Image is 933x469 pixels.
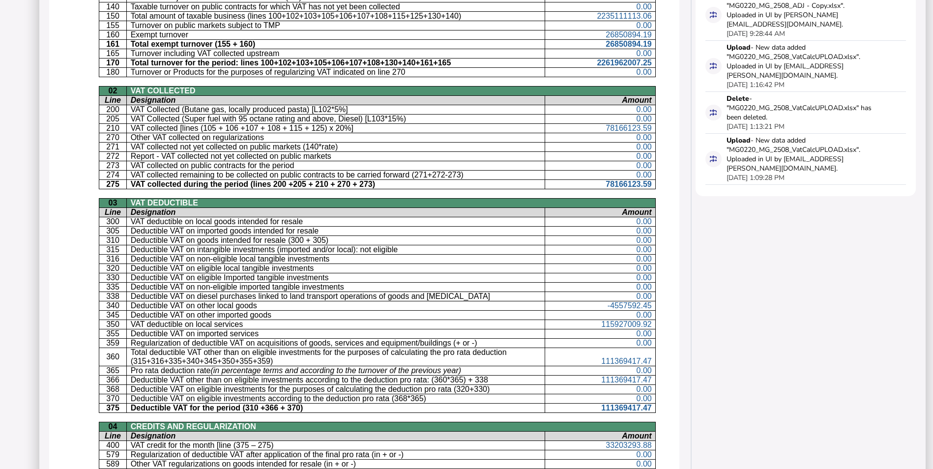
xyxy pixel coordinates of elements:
p: 338 [103,292,123,301]
span: 0.00 [637,339,652,347]
p: VAT collected on public contracts for the period [131,161,542,170]
p: 370 [103,394,123,403]
p: 340 [103,301,123,310]
span: 0.00 [637,171,652,179]
span: 0.00 [637,385,652,393]
p: 579 [103,450,123,459]
p: 300 [103,217,123,226]
span: 0.00 [637,133,652,142]
p: Deductible VAT on non-eligible imported tangible investments [131,283,542,292]
p: 165 [103,49,123,58]
b: Total exempt turnover (155 + 160) [131,40,256,48]
span: 0.00 [637,450,652,459]
p: 368 [103,385,123,394]
p: VAT deductible on local goods intended for resale [131,217,542,226]
div: [DATE] 1:09:28 PM [727,173,785,182]
span: 0.00 [637,227,652,235]
p: Report - VAT collected not yet collected on public markets [131,152,542,161]
i: Data for this filing changed [710,109,717,116]
p: 272 [103,152,123,161]
i: Data for this filing changed [710,62,717,69]
span: VAT DEDUCTIBLE [131,199,198,207]
p: Deductible VAT on intangible investments (imported and/or local): not eligible [131,245,542,254]
span: 111369417.47 [601,357,651,365]
p: Deductible VAT on goods intended for resale (300 + 305) [131,236,542,245]
p: 274 [103,171,123,179]
span: 03 [109,199,117,207]
p: VAT Collected (Super fuel with 95 octane rating and above, Diesel) [L103*15%) [131,115,542,123]
span: 33203293.88 [606,441,651,449]
p: 365 [103,366,123,375]
strong: Upload [727,136,751,145]
p: 315 [103,245,123,254]
p: VAT collected [lines (105 + 106 +107 + 108 + 115 + 125) x 20%] [131,124,542,133]
span: 0.00 [637,255,652,263]
div: - "MG0220_MG_2508_VatCalcUPLOAD.xlsx" has been deleted. [727,94,874,122]
p: 350 [103,320,123,329]
p: 271 [103,143,123,151]
p: 589 [103,460,123,469]
span: 78166123.59 [606,180,651,188]
p: 210 [103,124,123,133]
p: Deductible VAT on eligible investments for the purposes of calculating the deduction pro rata (32... [131,385,542,394]
p: 330 [103,273,123,282]
b: 170 [106,59,119,67]
p: Deductible VAT on eligible investments according to the deduction pro rata (368*365) [131,394,542,403]
div: [DATE] 1:13:21 PM [727,122,785,131]
p: Deductible VAT on other local goods [131,301,542,310]
p: 155 [103,21,123,30]
p: VAT credit for the month [line (375 – 275) [131,441,542,450]
p: 400 [103,441,123,450]
span: 0.00 [637,21,652,29]
span: 78166123.59 [606,124,651,132]
p: Deductible VAT on diesel purchases linked to land transport operations of goods and [MEDICAL_DATA] [131,292,542,301]
span: 0.00 [637,115,652,123]
span: 26850894.19 [606,40,651,48]
span: 115927009.92 [601,320,651,328]
p: Deductible VAT on non-eligible local tangible investments [131,255,542,264]
p: Total amount of taxable business (lines 100+102+103+105+106+107+108+115+125+130+140) [131,12,542,21]
p: 335 [103,283,123,292]
p: 360 [103,352,123,361]
span: -4557592.45 [608,301,652,310]
p: Turnover on public markets subject to TMP [131,21,542,30]
span: 0.00 [637,394,652,403]
span: Amount [622,432,651,440]
p: 150 [103,12,123,21]
span: 0.00 [637,143,652,151]
p: VAT collected remaining to be collected on public contracts to be carried forward (271+272-273) [131,171,542,179]
span: 26850894.19 [606,30,651,39]
span: Line [105,96,121,104]
i: Data for this filing changed [710,11,717,18]
p: Other VAT collected on regularizations [131,133,542,142]
i: (in percentage terms and according to the turnover of the previous year) [210,366,461,375]
span: 0.00 [637,2,652,11]
span: 0.00 [637,49,652,58]
strong: Delete [727,94,749,103]
p: Deductible VAT other than on eligible investments according to the deduction pro rata: (360*365) ... [131,376,542,384]
span: 0.00 [637,152,652,160]
span: 0.00 [637,161,652,170]
p: 320 [103,264,123,273]
p: 273 [103,161,123,170]
p: 345 [103,311,123,320]
span: 111369417.47 [601,376,651,384]
span: 2235111113.06 [597,12,651,20]
p: 310 [103,236,123,245]
span: 0.00 [637,273,652,282]
b: Total turnover for the period: lines 100+102+103+105+106+107+108+130+140+161+165 [131,59,451,67]
span: 0.00 [637,292,652,300]
span: Line [105,208,121,216]
span: Amount [622,208,651,216]
p: 270 [103,133,123,142]
span: 02 [109,87,117,95]
span: Designation [131,208,176,216]
span: 111369417.47 [601,404,651,412]
p: 305 [103,227,123,235]
div: [DATE] 9:28:44 AM [727,29,785,38]
span: VAT COLLECTED [131,87,196,95]
p: 355 [103,329,123,338]
span: 0.00 [637,68,652,76]
p: Regularization of deductible VAT after application of the final pro rata (in + or -) [131,450,542,459]
b: VAT collected during the period (lines 200 +205 + 210 + 270 + 273) [131,180,375,188]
